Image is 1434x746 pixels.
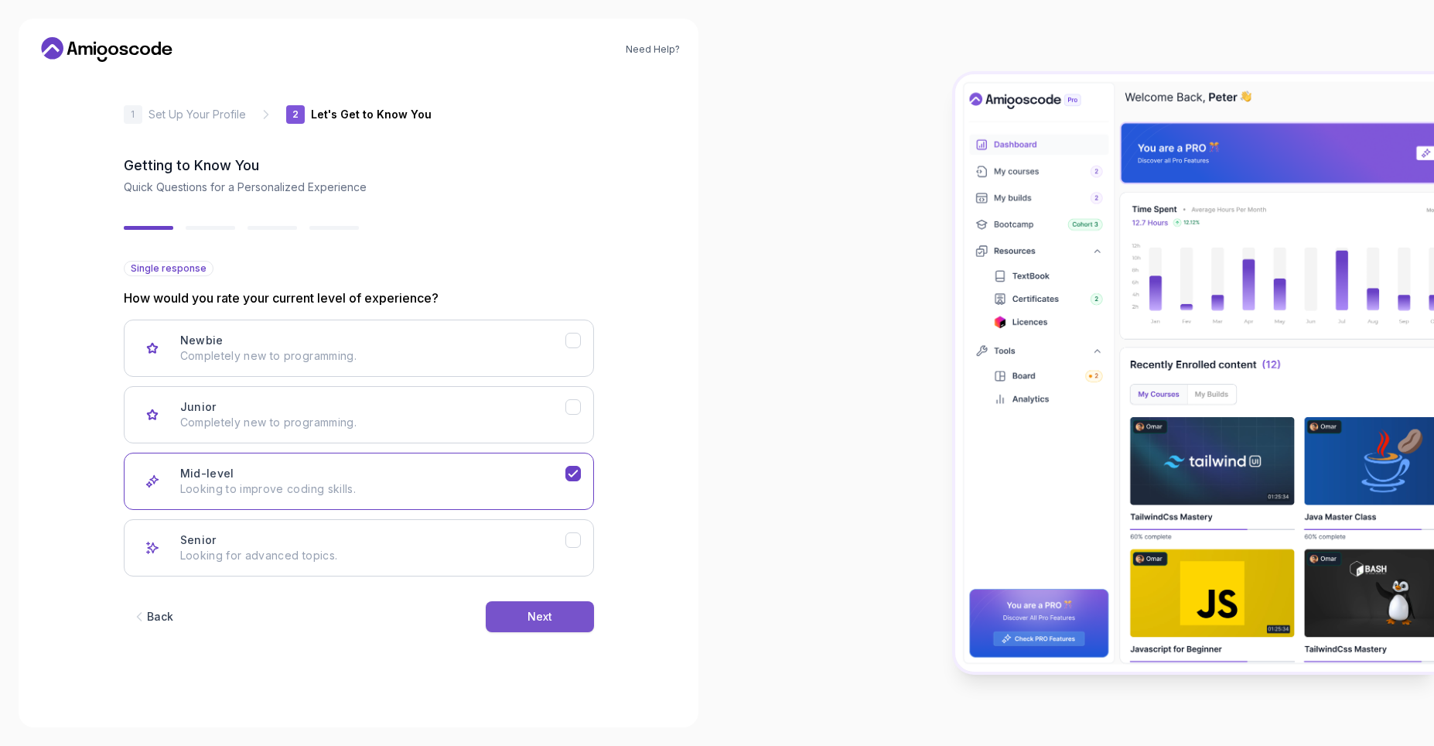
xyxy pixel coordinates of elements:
button: Junior [124,386,594,443]
h3: Senior [180,532,217,548]
button: Senior [124,519,594,577]
p: Let's Get to Know You [311,107,432,122]
h3: Newbie [180,333,224,348]
h2: Getting to Know You [124,155,594,176]
p: Looking for advanced topics. [180,548,565,563]
a: Need Help? [626,43,680,56]
div: Back [147,609,173,625]
h3: Mid-level [180,466,234,481]
button: Back [124,601,181,632]
p: 2 [292,110,299,119]
button: Newbie [124,320,594,377]
a: Home link [37,37,176,62]
p: Looking to improve coding skills. [180,481,565,497]
h3: Junior [180,399,217,415]
p: 1 [131,110,135,119]
p: Quick Questions for a Personalized Experience [124,180,594,195]
p: Completely new to programming. [180,415,565,430]
p: Completely new to programming. [180,348,565,364]
p: How would you rate your current level of experience? [124,289,594,307]
button: Next [486,601,594,632]
div: Next [528,609,552,625]
button: Mid-level [124,453,594,510]
p: Set Up Your Profile [149,107,246,122]
span: Single response [131,262,207,275]
img: Amigoscode Dashboard [955,74,1434,671]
